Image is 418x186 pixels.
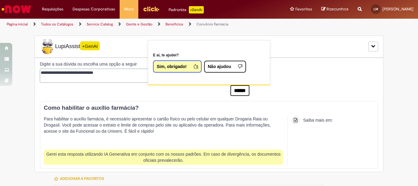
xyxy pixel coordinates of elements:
a: Todos os Catálogos [41,22,73,27]
img: click_logo_yellow_360x200.png [143,4,159,13]
div: Padroniza [169,6,204,13]
button: Sim, obrigado! [153,60,202,73]
a: Gente e Gestão [126,22,152,27]
a: Página inicial [7,22,28,27]
h3: Como habilitar o auxílio farmácia? [44,105,369,111]
span: Não ajudou [208,63,233,70]
a: Rascunhos [321,6,349,12]
span: Requisições [42,6,63,12]
a: Benefícios [166,22,183,27]
a: Service Catalog [87,22,113,27]
span: LM [374,7,378,11]
div: Saiba mais em: [303,117,333,123]
a: Convênio Farmácia [196,22,228,27]
img: ServiceNow [1,3,32,15]
span: Adicionar a Favoritos [60,176,104,181]
p: +GenAi [189,6,204,13]
span: Rascunhos [327,6,349,12]
span: Favoritos [295,6,312,12]
span: Sim, obrigado! [157,63,189,70]
ul: Trilhas de página [5,19,274,30]
span: Despesas Corporativas [73,6,115,12]
p: E aí, te ajudei? [153,53,265,58]
p: Para habilitar o auxílio farmácia, é necessário apresentar o cartão físico ou pelo celular em qua... [44,116,283,146]
button: Adicionar a Favoritos [54,172,107,185]
button: Não ajudou [204,61,246,73]
div: Gerei esta resposta utilizando IA Generativa em conjunto com os nossos padrões. Em caso de diverg... [44,150,283,165]
span: [PERSON_NAME] [383,6,413,12]
span: More [124,6,134,12]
